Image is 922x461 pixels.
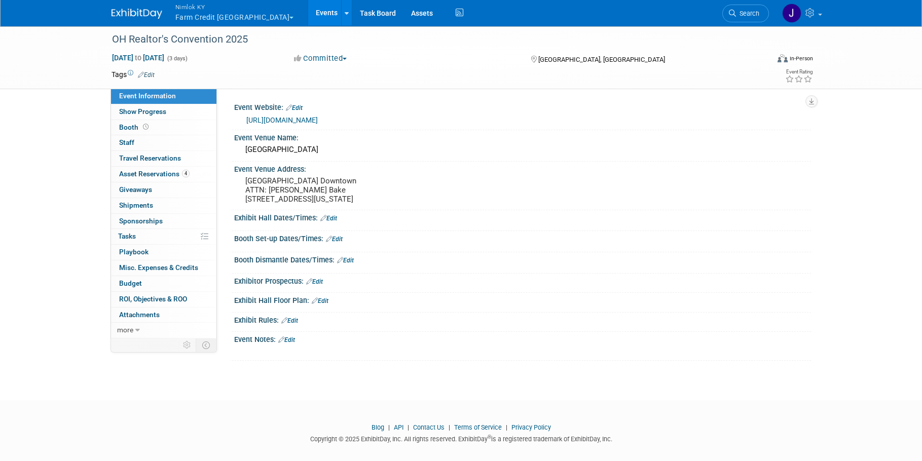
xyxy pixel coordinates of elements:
[111,182,216,198] a: Giveaways
[778,54,788,62] img: Format-Inperson.png
[175,2,294,12] span: Nimlok KY
[112,53,165,62] span: [DATE] [DATE]
[119,170,190,178] span: Asset Reservations
[119,107,166,116] span: Show Progress
[785,69,813,74] div: Event Rating
[111,198,216,213] a: Shipments
[488,434,491,440] sup: ®
[119,217,163,225] span: Sponsorships
[111,323,216,338] a: more
[182,170,190,177] span: 4
[119,154,181,162] span: Travel Reservations
[119,279,142,287] span: Budget
[138,71,155,79] a: Edit
[111,151,216,166] a: Travel Reservations
[178,338,196,352] td: Personalize Event Tab Strip
[234,252,811,265] div: Booth Dismantle Dates/Times:
[394,424,403,431] a: API
[119,263,198,272] span: Misc. Expenses & Credits
[141,123,151,131] span: Booth not reserved yet
[320,215,337,222] a: Edit
[119,201,153,209] span: Shipments
[111,104,216,120] a: Show Progress
[312,297,328,304] a: Edit
[306,278,323,285] a: Edit
[246,116,318,124] a: [URL][DOMAIN_NAME]
[234,130,811,143] div: Event Venue Name:
[413,424,445,431] a: Contact Us
[111,214,216,229] a: Sponsorships
[119,92,176,100] span: Event Information
[119,138,134,146] span: Staff
[119,123,151,131] span: Booth
[111,229,216,244] a: Tasks
[736,10,759,17] span: Search
[111,245,216,260] a: Playbook
[234,100,811,113] div: Event Website:
[234,293,811,306] div: Exhibit Hall Floor Plan:
[119,311,160,319] span: Attachments
[326,236,343,243] a: Edit
[111,308,216,323] a: Attachments
[372,424,384,431] a: Blog
[234,332,811,345] div: Event Notes:
[789,55,813,62] div: In-Person
[782,4,801,23] img: Jamie Dunn
[234,231,811,244] div: Booth Set-up Dates/Times:
[446,424,453,431] span: |
[111,89,216,104] a: Event Information
[111,276,216,291] a: Budget
[108,30,754,49] div: OH Realtor's Convention 2025
[538,56,665,63] span: [GEOGRAPHIC_DATA], [GEOGRAPHIC_DATA]
[722,5,769,22] a: Search
[133,54,143,62] span: to
[234,210,811,223] div: Exhibit Hall Dates/Times:
[119,295,187,303] span: ROI, Objectives & ROO
[234,313,811,326] div: Exhibit Rules:
[119,185,152,194] span: Giveaways
[386,424,392,431] span: |
[454,424,502,431] a: Terms of Service
[166,55,188,62] span: (3 days)
[242,142,803,158] div: [GEOGRAPHIC_DATA]
[111,120,216,135] a: Booth
[337,257,354,264] a: Edit
[278,336,295,343] a: Edit
[286,104,303,111] a: Edit
[290,53,351,64] button: Committed
[234,162,811,174] div: Event Venue Address:
[111,135,216,150] a: Staff
[503,424,510,431] span: |
[118,232,136,240] span: Tasks
[112,9,162,19] img: ExhibitDay
[196,338,216,352] td: Toggle Event Tabs
[245,176,463,204] pre: [GEOGRAPHIC_DATA] Downtown ATTN: [PERSON_NAME] Bake [STREET_ADDRESS][US_STATE]
[281,317,298,324] a: Edit
[117,326,133,334] span: more
[405,424,412,431] span: |
[111,167,216,182] a: Asset Reservations4
[234,274,811,287] div: Exhibitor Prospectus:
[709,53,814,68] div: Event Format
[111,260,216,276] a: Misc. Expenses & Credits
[111,292,216,307] a: ROI, Objectives & ROO
[119,248,149,256] span: Playbook
[511,424,551,431] a: Privacy Policy
[112,69,155,80] td: Tags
